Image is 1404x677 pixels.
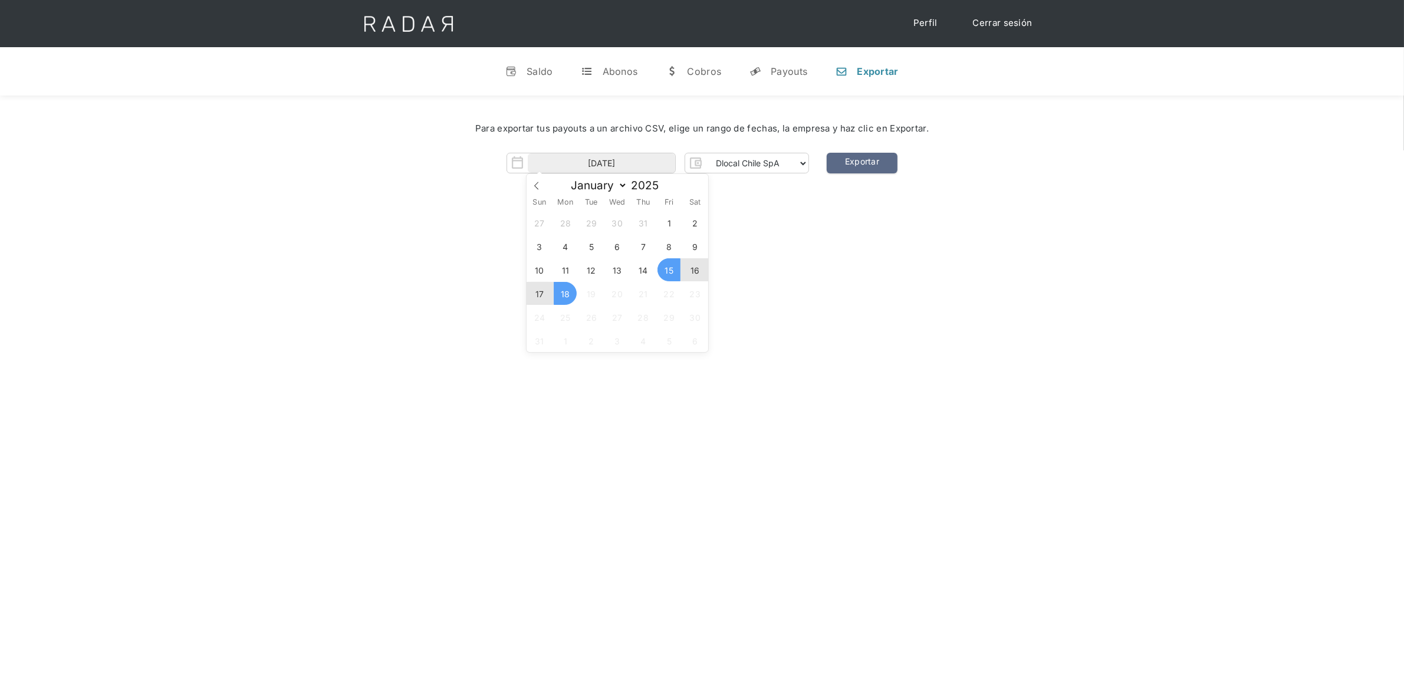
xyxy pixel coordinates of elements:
span: August 22, 2025 [657,282,680,305]
div: Para exportar tus payouts a un archivo CSV, elige un rango de fechas, la empresa y haz clic en Ex... [35,122,1369,136]
span: August 13, 2025 [606,258,629,281]
span: September 4, 2025 [632,329,655,352]
span: July 27, 2025 [528,211,551,234]
span: August 23, 2025 [683,282,706,305]
span: August 16, 2025 [683,258,706,281]
span: August 25, 2025 [554,305,577,328]
span: August 19, 2025 [580,282,603,305]
span: August 11, 2025 [554,258,577,281]
span: August 1, 2025 [657,211,680,234]
select: Month [565,178,627,193]
div: Saldo [527,65,553,77]
span: September 6, 2025 [683,329,706,352]
div: w [666,65,678,77]
span: August 30, 2025 [683,305,706,328]
span: Sat [682,199,708,206]
span: August 17, 2025 [528,282,551,305]
a: Perfil [902,12,949,35]
div: Cobros [687,65,721,77]
span: August 4, 2025 [554,235,577,258]
span: August 7, 2025 [632,235,655,258]
div: n [836,65,847,77]
span: August 21, 2025 [632,282,655,305]
span: August 12, 2025 [580,258,603,281]
input: Year [627,179,670,192]
span: August 2, 2025 [683,211,706,234]
span: Sun [527,199,553,206]
span: July 28, 2025 [554,211,577,234]
span: July 31, 2025 [632,211,655,234]
span: August 27, 2025 [606,305,629,328]
span: August 8, 2025 [657,235,680,258]
span: August 20, 2025 [606,282,629,305]
a: Cerrar sesión [961,12,1044,35]
div: t [581,65,593,77]
span: Thu [630,199,656,206]
a: Exportar [827,153,897,173]
span: August 15, 2025 [657,258,680,281]
span: Mon [553,199,578,206]
span: August 10, 2025 [528,258,551,281]
span: August 24, 2025 [528,305,551,328]
div: Abonos [603,65,638,77]
span: August 31, 2025 [528,329,551,352]
div: y [749,65,761,77]
span: August 29, 2025 [657,305,680,328]
span: July 30, 2025 [606,211,629,234]
span: September 3, 2025 [606,329,629,352]
span: Wed [604,199,630,206]
span: July 29, 2025 [580,211,603,234]
span: August 3, 2025 [528,235,551,258]
span: August 26, 2025 [580,305,603,328]
span: August 9, 2025 [683,235,706,258]
span: Fri [656,199,682,206]
form: Form [507,153,809,173]
div: Payouts [771,65,807,77]
span: September 2, 2025 [580,329,603,352]
span: Tue [578,199,604,206]
span: August 28, 2025 [632,305,655,328]
span: August 6, 2025 [606,235,629,258]
span: August 5, 2025 [580,235,603,258]
span: August 14, 2025 [632,258,655,281]
span: September 1, 2025 [554,329,577,352]
div: v [505,65,517,77]
span: August 18, 2025 [554,282,577,305]
span: September 5, 2025 [657,329,680,352]
div: Exportar [857,65,898,77]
